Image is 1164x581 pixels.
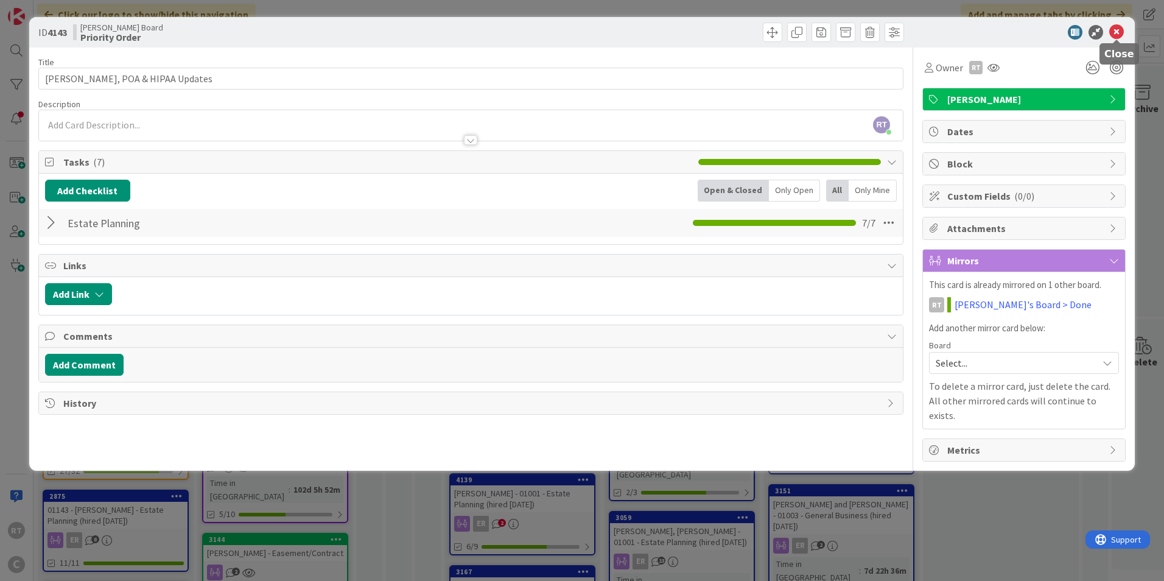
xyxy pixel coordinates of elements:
[936,354,1092,371] span: Select...
[38,57,54,68] label: Title
[929,341,951,350] span: Board
[849,180,897,202] div: Only Mine
[45,283,112,305] button: Add Link
[769,180,820,202] div: Only Open
[63,258,881,273] span: Links
[947,157,1103,171] span: Block
[873,116,890,133] span: RT
[947,189,1103,203] span: Custom Fields
[38,68,903,90] input: type card name here...
[38,25,67,40] span: ID
[47,26,67,38] b: 4143
[955,297,1092,312] a: [PERSON_NAME]'s Board > Done
[80,32,163,42] b: Priority Order
[80,23,163,32] span: [PERSON_NAME] Board
[93,156,105,168] span: ( 7 )
[45,180,130,202] button: Add Checklist
[929,278,1119,292] p: This card is already mirrored on 1 other board.
[1104,48,1134,60] h5: Close
[947,443,1103,457] span: Metrics
[929,379,1119,423] p: To delete a mirror card, just delete the card. All other mirrored cards will continue to exists.
[947,221,1103,236] span: Attachments
[63,155,692,169] span: Tasks
[63,212,337,234] input: Add Checklist...
[63,396,881,410] span: History
[38,99,80,110] span: Description
[698,180,769,202] div: Open & Closed
[1014,190,1034,202] span: ( 0/0 )
[947,92,1103,107] span: [PERSON_NAME]
[826,180,849,202] div: All
[862,216,875,230] span: 7 / 7
[929,322,1119,336] p: Add another mirror card below:
[929,297,944,312] div: RT
[947,124,1103,139] span: Dates
[45,354,124,376] button: Add Comment
[63,329,881,343] span: Comments
[969,61,983,74] div: RT
[936,60,963,75] span: Owner
[947,253,1103,268] span: Mirrors
[26,2,55,16] span: Support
